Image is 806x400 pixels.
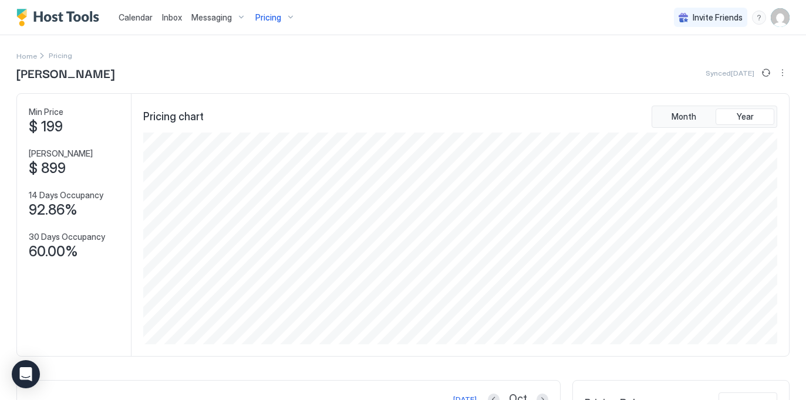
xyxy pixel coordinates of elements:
[29,232,105,242] span: 30 Days Occupancy
[119,11,153,23] a: Calendar
[16,49,37,62] a: Home
[771,8,790,27] div: User profile
[16,52,37,60] span: Home
[706,69,754,77] span: Synced [DATE]
[775,66,790,80] button: More options
[255,12,281,23] span: Pricing
[737,111,754,122] span: Year
[29,160,66,177] span: $ 899
[162,11,182,23] a: Inbox
[16,64,114,82] span: [PERSON_NAME]
[119,12,153,22] span: Calendar
[759,66,773,80] button: Sync prices
[655,109,713,125] button: Month
[29,243,78,260] span: 60.00%
[162,12,182,22] span: Inbox
[716,109,774,125] button: Year
[672,111,696,122] span: Month
[143,110,204,124] span: Pricing chart
[49,51,72,60] span: Breadcrumb
[191,12,232,23] span: Messaging
[29,190,103,201] span: 14 Days Occupancy
[12,360,40,388] div: Open Intercom Messenger
[693,12,743,23] span: Invite Friends
[752,11,766,25] div: menu
[16,49,37,62] div: Breadcrumb
[652,106,777,128] div: tab-group
[775,66,790,80] div: menu
[29,107,63,117] span: Min Price
[29,201,77,219] span: 92.86%
[16,9,104,26] a: Host Tools Logo
[29,148,93,159] span: [PERSON_NAME]
[29,118,63,135] span: $ 199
